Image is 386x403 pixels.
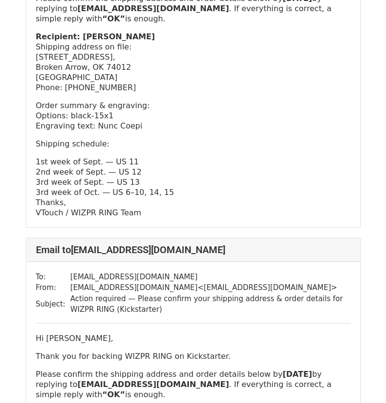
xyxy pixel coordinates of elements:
[36,244,351,256] h4: Email to [EMAIL_ADDRESS][DOMAIN_NAME]
[36,369,351,400] p: Please confirm the shipping address and order details below by by replying to . If everything is ...
[36,32,155,41] b: Recipient: [PERSON_NAME]
[70,282,351,293] td: [EMAIL_ADDRESS][DOMAIN_NAME] < [EMAIL_ADDRESS][DOMAIN_NAME] >
[36,32,351,93] p: Shipping address on file: [STREET_ADDRESS], Broken Arrow, OK 74012 [GEOGRAPHIC_DATA] Phone: [PHON...
[70,293,351,315] td: Action required — Please confirm your shipping address & order details for WIZPR RING (Kickstarter)
[36,187,351,197] p: 3rd week of Oct. — US 6–10, 14, 15
[36,100,351,131] p: Order summary & engraving: Options: black-15x1 Engraving text: Nunc Coepi
[36,139,351,149] p: Shipping schedule:
[102,14,125,23] strong: “OK”
[36,282,70,293] td: From:
[36,351,351,361] p: Thank you for backing WIZPR RING on Kickstarter.
[283,370,312,379] strong: [DATE]
[36,333,351,343] p: Hi [PERSON_NAME],
[78,4,229,13] a: [EMAIL_ADDRESS][DOMAIN_NAME]
[36,197,351,218] p: Thanks, VTouch / WIZPR RING Team
[36,157,351,167] p: 1st week of Sept. — US 11
[70,272,351,283] td: [EMAIL_ADDRESS][DOMAIN_NAME]
[36,272,70,283] td: To:
[78,380,229,389] a: [EMAIL_ADDRESS][DOMAIN_NAME]
[36,167,351,177] p: 2nd week of Sept. — US 12
[102,390,125,399] strong: “OK”
[36,293,70,315] td: Subject:
[36,177,351,187] p: 3rd week of Sept. — US 13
